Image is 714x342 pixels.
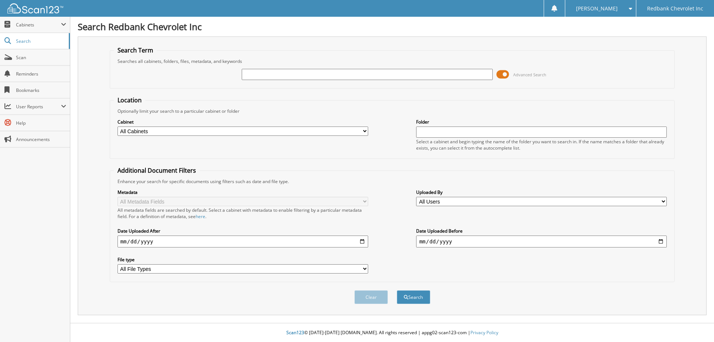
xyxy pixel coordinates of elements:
iframe: Chat Widget [677,306,714,342]
input: start [118,236,368,247]
label: Uploaded By [416,189,667,195]
div: Searches all cabinets, folders, files, metadata, and keywords [114,58,671,64]
a: here [196,213,205,220]
span: Reminders [16,71,66,77]
span: Bookmarks [16,87,66,93]
span: Advanced Search [513,72,546,77]
span: Announcements [16,136,66,143]
span: Cabinets [16,22,61,28]
div: All metadata fields are searched by default. Select a cabinet with metadata to enable filtering b... [118,207,368,220]
label: Folder [416,119,667,125]
h1: Search Redbank Chevrolet Inc [78,20,707,33]
span: Scan [16,54,66,61]
span: User Reports [16,103,61,110]
button: Search [397,290,430,304]
label: Metadata [118,189,368,195]
legend: Location [114,96,145,104]
div: Select a cabinet and begin typing the name of the folder you want to search in. If the name match... [416,138,667,151]
label: File type [118,256,368,263]
span: Redbank Chevrolet Inc [647,6,703,11]
span: Search [16,38,65,44]
div: Optionally limit your search to a particular cabinet or folder [114,108,671,114]
span: Help [16,120,66,126]
legend: Search Term [114,46,157,54]
a: Privacy Policy [470,329,498,336]
span: [PERSON_NAME] [576,6,618,11]
label: Date Uploaded After [118,228,368,234]
span: Scan123 [286,329,304,336]
div: Enhance your search for specific documents using filters such as date and file type. [114,178,671,185]
button: Clear [354,290,388,304]
input: end [416,236,667,247]
label: Date Uploaded Before [416,228,667,234]
label: Cabinet [118,119,368,125]
img: scan123-logo-white.svg [7,3,63,13]
div: © [DATE]-[DATE] [DOMAIN_NAME]. All rights reserved | appg02-scan123-com | [70,324,714,342]
legend: Additional Document Filters [114,166,200,175]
